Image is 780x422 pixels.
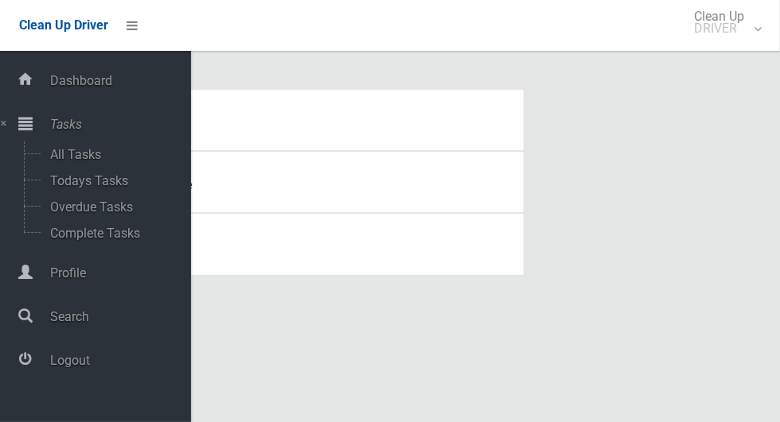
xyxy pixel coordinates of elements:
span: Clean Up Driver [19,17,108,33]
span: All Tasks [45,147,177,162]
small: DRIVER [694,22,744,34]
span: Logout [45,353,191,368]
span: Search [45,309,191,324]
span: Clean Up [686,10,760,34]
span: Complete Tasks [45,226,177,241]
span: Overdue Tasks [45,199,177,215]
span: Profile [45,265,191,281]
a: Clean Up Driver [19,14,108,37]
span: Dashboard [45,73,191,88]
span: Tasks [45,117,191,132]
span: Todays Tasks [45,173,177,188]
